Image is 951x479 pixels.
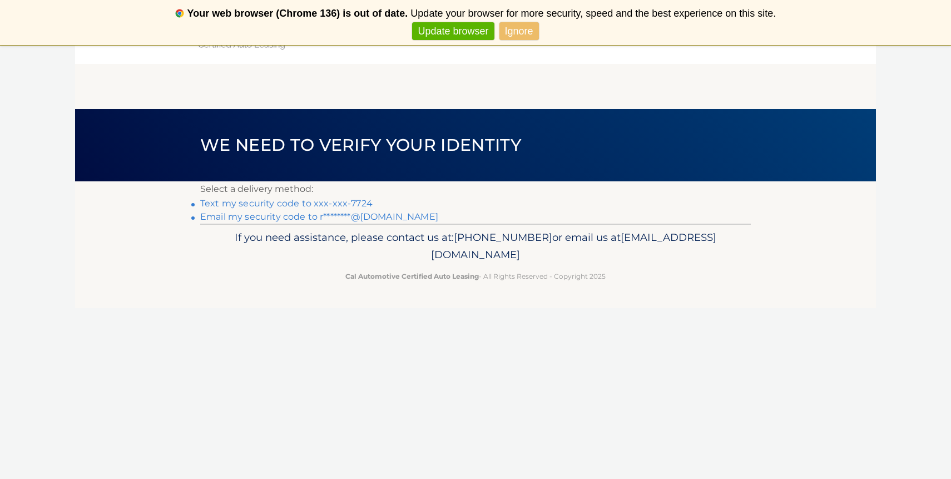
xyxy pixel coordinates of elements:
p: - All Rights Reserved - Copyright 2025 [207,270,744,282]
span: Update your browser for more security, speed and the best experience on this site. [410,8,776,19]
span: We need to verify your identity [200,135,521,155]
p: If you need assistance, please contact us at: or email us at [207,229,744,264]
span: [PHONE_NUMBER] [454,231,552,244]
strong: Cal Automotive Certified Auto Leasing [345,272,479,280]
a: Ignore [499,22,539,41]
p: Select a delivery method: [200,181,751,197]
a: Email my security code to r********@[DOMAIN_NAME] [200,211,438,222]
b: Your web browser (Chrome 136) is out of date. [187,8,408,19]
a: Text my security code to xxx-xxx-7724 [200,198,373,209]
a: Update browser [412,22,494,41]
